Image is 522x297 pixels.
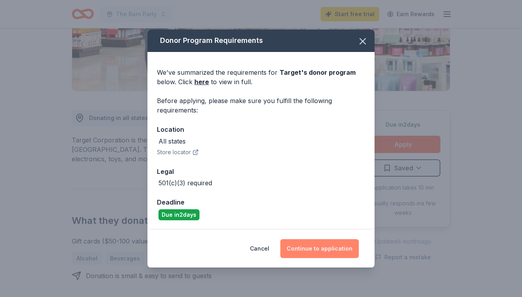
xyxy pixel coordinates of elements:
a: here [194,77,209,87]
div: All states [158,137,186,146]
button: Store locator [157,148,199,157]
div: 501(c)(3) required [158,178,212,188]
div: Before applying, please make sure you fulfill the following requirements: [157,96,365,115]
div: Due in 2 days [158,209,199,220]
div: Location [157,124,365,135]
div: We've summarized the requirements for below. Click to view in full. [157,68,365,87]
button: Cancel [250,239,269,258]
span: Target 's donor program [280,68,356,76]
div: Deadline [157,197,365,207]
div: Legal [157,166,365,177]
button: Continue to application [280,239,359,258]
div: Donor Program Requirements [147,30,375,52]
